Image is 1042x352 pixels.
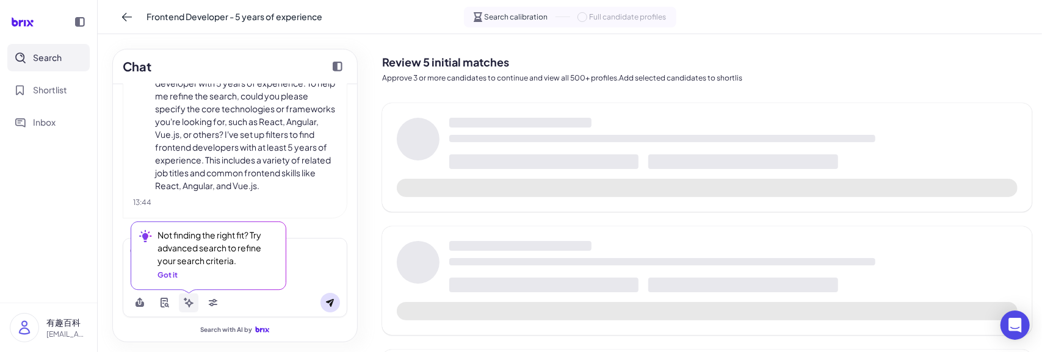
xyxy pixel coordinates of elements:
button: Collapse chat [328,57,347,76]
h2: Review 5 initial matches [382,54,1032,70]
div: Not finding the right fit? Try advanced search to refine your search criteria. [157,229,275,267]
span: Full candidate profiles [590,12,667,23]
div: Open Intercom Messenger [1000,311,1030,340]
button: Inbox [7,109,90,136]
button: Shortlist [7,76,90,104]
p: 有趣百科 [46,316,87,329]
h2: Chat [123,57,151,76]
button: Search [7,44,90,71]
span: Search [33,51,62,64]
div: Got it [157,270,178,281]
span: Inbox [33,116,56,129]
img: user_logo.png [10,314,38,342]
button: Send message [320,293,340,312]
span: Shortlist [33,84,67,96]
p: Approve 3 or more candidates to continue and view all 500+ profiles.Add selected candidates to sh... [382,73,1032,84]
p: I understand you're looking for a frontend developer with 5 years of experience. To help me refin... [155,64,337,192]
span: Frontend Developer - 5 years of experience [147,10,322,23]
span: Search calibration [485,12,548,23]
span: Search with AI by [201,326,253,334]
div: 13:44 [133,197,337,208]
p: [EMAIL_ADDRESS][DOMAIN_NAME] [46,329,87,340]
